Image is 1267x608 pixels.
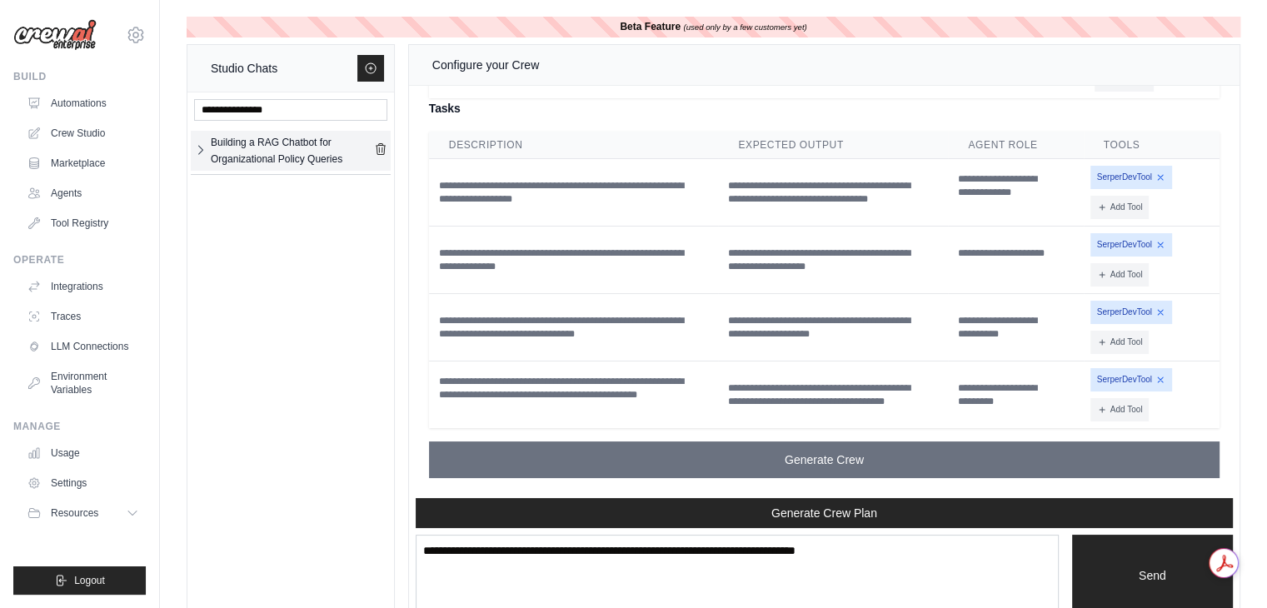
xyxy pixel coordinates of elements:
[416,498,1233,528] button: Generate Crew Plan
[20,500,146,526] button: Resources
[1090,263,1150,287] button: Add Tool
[1090,166,1172,189] span: SerperDevTool
[1090,301,1172,324] span: SerperDevTool
[20,120,146,147] a: Crew Studio
[20,363,146,403] a: Environment Variables
[429,441,1220,478] button: Generate Crew
[1090,331,1150,354] button: Add Tool
[211,134,374,167] div: Building a RAG Chatbot for Organizational Policy Queries
[429,132,719,159] th: Description
[20,470,146,496] a: Settings
[20,273,146,300] a: Integrations
[948,132,1083,159] th: Agent Role
[1090,196,1150,219] button: Add Tool
[13,19,97,51] img: Logo
[211,58,277,78] div: Studio Chats
[20,440,146,466] a: Usage
[74,574,105,587] span: Logout
[51,506,98,520] span: Resources
[432,55,539,75] div: Configure your Crew
[20,210,146,237] a: Tool Registry
[20,150,146,177] a: Marketplace
[13,566,146,595] button: Logout
[718,132,948,159] th: Expected Output
[429,98,1220,118] h4: Tasks
[683,22,806,32] i: (used only by a few customers yet)
[1184,528,1267,608] iframe: Chat Widget
[20,180,146,207] a: Agents
[20,303,146,330] a: Traces
[620,21,681,32] b: Beta Feature
[20,90,146,117] a: Automations
[1090,398,1150,421] button: Add Tool
[20,333,146,360] a: LLM Connections
[1090,233,1172,257] span: SerperDevTool
[13,253,146,267] div: Operate
[13,420,146,433] div: Manage
[13,70,146,83] div: Build
[207,134,374,167] a: Building a RAG Chatbot for Organizational Policy Queries
[1090,368,1172,391] span: SerperDevTool
[785,451,864,468] span: Generate Crew
[1084,132,1220,159] th: Tools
